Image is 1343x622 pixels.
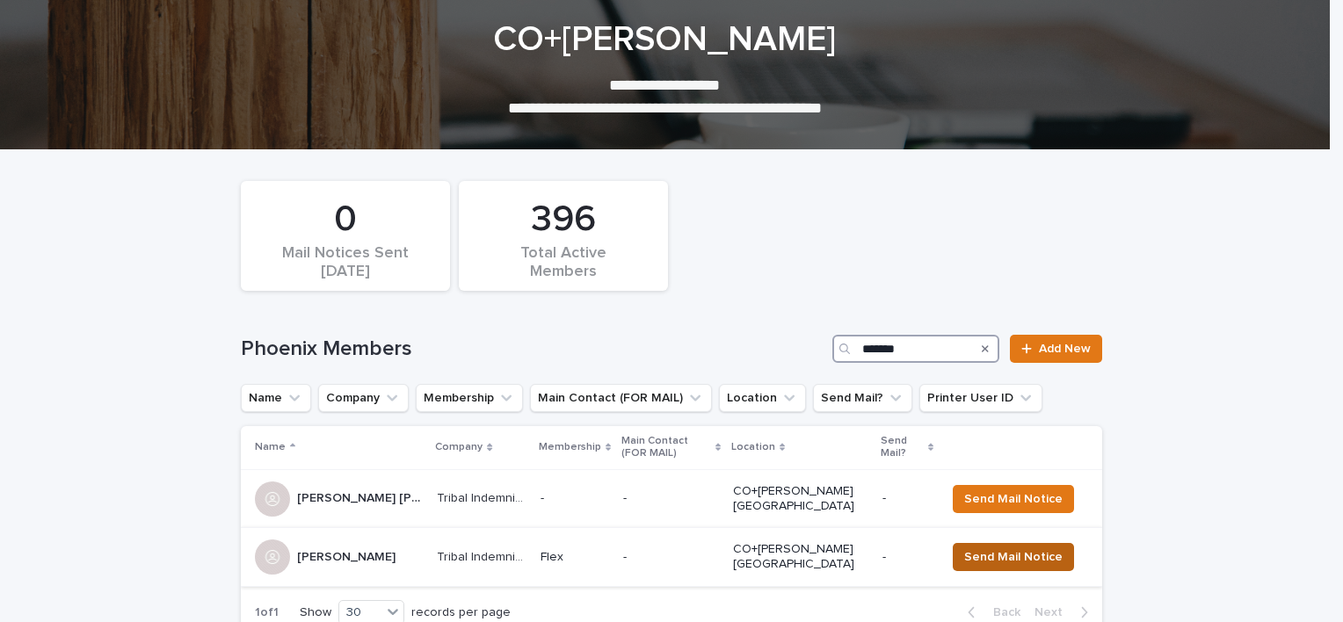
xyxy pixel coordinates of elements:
p: Main Contact (FOR MAIL) [621,431,710,464]
button: Company [318,384,409,412]
button: Send Mail Notice [953,485,1074,513]
button: Location [719,384,806,412]
tr: [PERSON_NAME] [PERSON_NAME][PERSON_NAME] [PERSON_NAME] Tribal Indemnity, LLCTribal Indemnity, LLC... [241,469,1102,528]
p: Tribal Indemnity, LLC [437,546,530,565]
p: records per page [411,605,511,620]
div: 30 [339,604,381,622]
button: Name [241,384,311,412]
p: Kimberly Moor Salas [297,488,426,506]
span: Add New [1039,343,1091,355]
h1: Phoenix Members [241,336,825,362]
h1: CO+[PERSON_NAME] [234,18,1095,61]
button: Main Contact (FOR MAIL) [530,384,712,412]
div: Total Active Members [489,244,638,281]
p: - [882,550,932,565]
div: Mail Notices Sent [DATE] [271,244,420,281]
button: Send Mail Notice [953,543,1074,571]
a: Add New [1010,335,1102,363]
button: Printer User ID [919,384,1042,412]
p: Company [435,438,483,457]
p: [PERSON_NAME] [297,546,399,565]
span: Send Mail Notice [964,490,1063,508]
button: Membership [416,384,523,412]
p: CO+[PERSON_NAME][GEOGRAPHIC_DATA] [733,542,869,572]
p: Flex [541,550,609,565]
p: Show [300,605,331,620]
span: Back [983,606,1020,618]
p: Location [731,438,775,457]
p: Send Mail? [881,431,923,464]
p: - [623,550,719,565]
button: Next [1027,604,1102,620]
span: Next [1034,606,1073,618]
button: Back [954,604,1027,620]
p: Tribal Indemnity, LLC [437,488,530,506]
div: 0 [271,198,420,242]
tr: [PERSON_NAME][PERSON_NAME] Tribal Indemnity, LLCTribal Indemnity, LLC Flex-CO+[PERSON_NAME][GEOGR... [241,528,1102,587]
p: Name [255,438,286,457]
p: - [623,491,719,506]
p: - [541,491,609,506]
button: Send Mail? [813,384,912,412]
p: CO+[PERSON_NAME][GEOGRAPHIC_DATA] [733,484,869,514]
p: Membership [539,438,601,457]
input: Search [832,335,999,363]
div: 396 [489,198,638,242]
span: Send Mail Notice [964,548,1063,566]
p: - [882,491,932,506]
